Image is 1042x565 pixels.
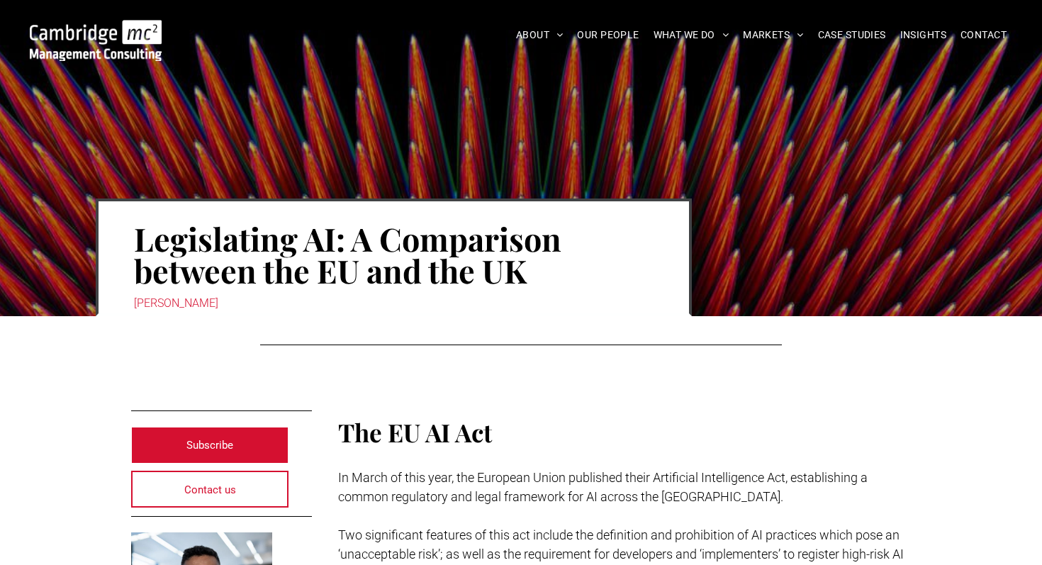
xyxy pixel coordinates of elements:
[338,470,868,504] span: In March of this year, the European Union published their Artificial Intelligence Act, establishi...
[509,24,571,46] a: ABOUT
[30,22,162,37] a: Your Business Transformed | Cambridge Management Consulting
[30,20,162,61] img: Go to Homepage
[811,24,893,46] a: CASE STUDIES
[570,24,646,46] a: OUR PEOPLE
[338,415,492,449] span: The EU AI Act
[184,472,236,508] span: Contact us
[134,221,654,288] h1: Legislating AI: A Comparison between the EU and the UK
[186,427,233,463] span: Subscribe
[953,24,1014,46] a: CONTACT
[131,427,288,464] a: Subscribe
[131,471,288,508] a: Contact us
[646,24,736,46] a: WHAT WE DO
[736,24,810,46] a: MARKETS
[134,293,654,313] div: [PERSON_NAME]
[893,24,953,46] a: INSIGHTS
